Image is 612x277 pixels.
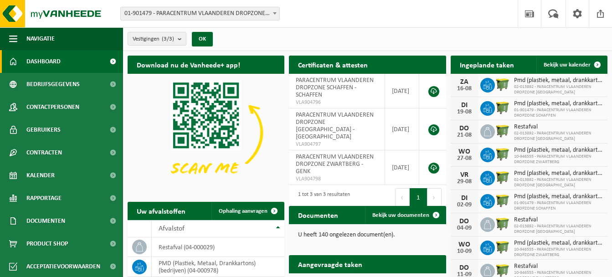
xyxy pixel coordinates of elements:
[514,200,603,211] span: 01-901479 - PARACENTRUM VLAANDEREN DROPZONE SCHAFFEN
[455,132,473,138] div: 21-08
[26,141,62,164] span: Contracten
[372,212,429,218] span: Bekijk uw documenten
[455,179,473,185] div: 29-08
[121,7,279,20] span: 01-901479 - PARACENTRUM VLAANDEREN DROPZONE SCHAFFEN - SCHAFFEN
[455,248,473,255] div: 10-09
[162,36,174,42] count: (3/3)
[296,154,374,175] span: PARACENTRUM VLAANDEREN DROPZONE ZWARTBERG - GENK
[152,237,284,257] td: restafval (04-000029)
[495,239,510,255] img: WB-1100-HPE-GN-51
[296,99,378,106] span: VLA904796
[514,108,603,118] span: 01-901479 - PARACENTRUM VLAANDEREN DROPZONE SCHAFFEN
[544,62,591,68] span: Bekijk uw kalender
[455,218,473,225] div: DO
[26,210,65,232] span: Documenten
[385,150,419,185] td: [DATE]
[455,225,473,231] div: 04-09
[495,123,510,138] img: WB-1100-HPE-GN-50
[26,27,55,50] span: Navigatie
[192,32,213,46] button: OK
[298,232,437,238] p: U heeft 140 ongelezen document(en).
[514,247,603,258] span: 10-946555 - PARACENTRUM VLAANDEREN DROPZONE ZWARTBERG
[495,77,510,92] img: WB-1100-HPE-GN-50
[26,73,80,96] span: Bedrijfsgegevens
[289,56,377,73] h2: Certificaten & attesten
[395,188,410,206] button: Previous
[427,188,442,206] button: Next
[133,32,174,46] span: Vestigingen
[514,123,603,131] span: Restafval
[495,146,510,162] img: WB-1100-HPE-GN-51
[159,225,185,232] span: Afvalstof
[514,177,603,188] span: 02-013892 - PARACENTRUM VLAANDEREN DROPZONE [GEOGRAPHIC_DATA]
[514,193,603,200] span: Pmd (plastiek, metaal, drankkartons) (bedrijven)
[514,154,603,165] span: 10-946555 - PARACENTRUM VLAANDEREN DROPZONE ZWARTBERG
[128,202,195,220] h2: Uw afvalstoffen
[455,241,473,248] div: WO
[26,187,62,210] span: Rapportage
[455,195,473,202] div: DI
[455,78,473,86] div: ZA
[211,202,283,220] a: Ophaling aanvragen
[455,202,473,208] div: 02-09
[455,86,473,92] div: 16-08
[455,102,473,109] div: DI
[495,100,510,115] img: WB-1100-HPE-GN-51
[128,56,249,73] h2: Download nu de Vanheede+ app!
[514,147,603,154] span: Pmd (plastiek, metaal, drankkartons) (bedrijven)
[514,224,603,235] span: 02-013892 - PARACENTRUM VLAANDEREN DROPZONE [GEOGRAPHIC_DATA]
[289,206,347,224] h2: Documenten
[128,32,186,46] button: Vestigingen(3/3)
[26,118,61,141] span: Gebruikers
[451,56,523,73] h2: Ingeplande taken
[455,171,473,179] div: VR
[26,96,79,118] span: Contactpersonen
[514,263,603,270] span: Restafval
[26,232,68,255] span: Product Shop
[128,74,284,191] img: Download de VHEPlus App
[152,257,284,277] td: PMD (Plastiek, Metaal, Drankkartons) (bedrijven) (04-000978)
[219,208,267,214] span: Ophaling aanvragen
[455,264,473,272] div: DO
[536,56,607,74] a: Bekijk uw kalender
[455,155,473,162] div: 27-08
[514,100,603,108] span: Pmd (plastiek, metaal, drankkartons) (bedrijven)
[26,164,55,187] span: Kalender
[26,50,61,73] span: Dashboard
[296,175,378,183] span: VLA904798
[514,77,603,84] span: Pmd (plastiek, metaal, drankkartons) (bedrijven)
[293,187,350,207] div: 1 tot 3 van 3 resultaten
[514,240,603,247] span: Pmd (plastiek, metaal, drankkartons) (bedrijven)
[385,74,419,108] td: [DATE]
[495,216,510,231] img: WB-1100-HPE-GN-50
[455,125,473,132] div: DO
[514,216,603,224] span: Restafval
[296,112,374,140] span: PARACENTRUM VLAANDEREN DROPZONE [GEOGRAPHIC_DATA] - [GEOGRAPHIC_DATA]
[385,108,419,150] td: [DATE]
[410,188,427,206] button: 1
[289,255,371,273] h2: Aangevraagde taken
[514,84,603,95] span: 02-013892 - PARACENTRUM VLAANDEREN DROPZONE [GEOGRAPHIC_DATA]
[514,170,603,177] span: Pmd (plastiek, metaal, drankkartons) (bedrijven)
[120,7,280,21] span: 01-901479 - PARACENTRUM VLAANDEREN DROPZONE SCHAFFEN - SCHAFFEN
[365,206,445,224] a: Bekijk uw documenten
[455,148,473,155] div: WO
[495,169,510,185] img: WB-1100-HPE-GN-50
[495,193,510,208] img: WB-1100-HPE-GN-51
[514,131,603,142] span: 02-013892 - PARACENTRUM VLAANDEREN DROPZONE [GEOGRAPHIC_DATA]
[296,141,378,148] span: VLA904797
[455,109,473,115] div: 19-08
[296,77,374,98] span: PARACENTRUM VLAANDEREN DROPZONE SCHAFFEN - SCHAFFEN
